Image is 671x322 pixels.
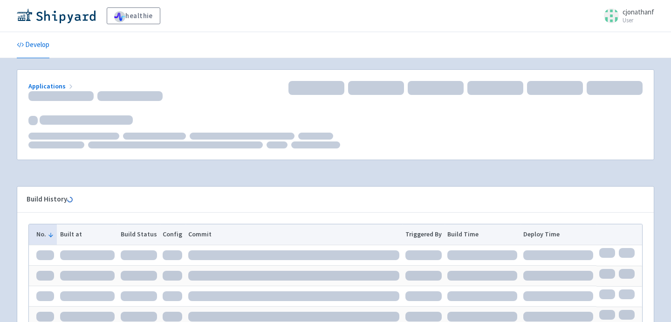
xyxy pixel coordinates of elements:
[36,229,54,239] button: No.
[107,7,160,24] a: healthie
[57,224,117,245] th: Built at
[445,224,520,245] th: Build Time
[27,194,630,205] div: Build History
[623,7,654,16] span: cjonathanf
[185,224,403,245] th: Commit
[17,32,49,58] a: Develop
[28,82,75,90] a: Applications
[160,224,185,245] th: Config
[402,224,445,245] th: Triggered By
[17,8,96,23] img: Shipyard logo
[598,8,654,23] a: cjonathanf User
[117,224,160,245] th: Build Status
[520,224,596,245] th: Deploy Time
[623,17,654,23] small: User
